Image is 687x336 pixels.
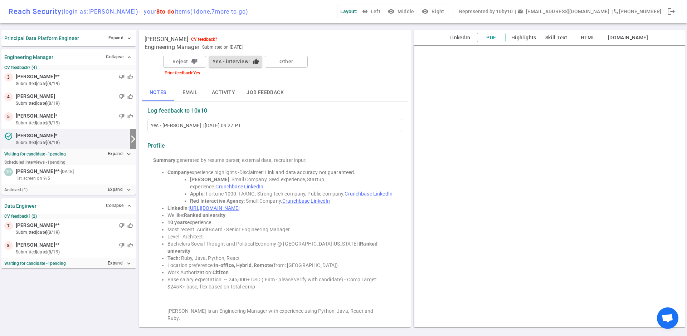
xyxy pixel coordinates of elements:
i: expand_more [126,187,132,193]
span: [PERSON_NAME] [16,132,55,139]
span: logout [667,7,676,16]
span: 8 to do [156,8,175,15]
span: thumb_up [127,242,133,248]
li: experience highlights - [167,169,396,176]
div: CV feedback? [191,37,217,42]
span: [PERSON_NAME] [16,241,55,249]
span: [PERSON_NAME] [16,93,55,100]
strong: Citizen [213,270,229,275]
span: [PERSON_NAME] [145,36,188,43]
strong: Ranked university [184,212,225,218]
button: Job feedback [241,84,289,101]
button: Expandexpand_more [106,149,133,159]
a: Crunchbase [215,184,243,189]
button: Collapse [104,52,133,62]
strong: 10 years [167,219,187,225]
small: submitted [DATE] (8/19) [16,100,133,107]
div: Reach Security [9,7,248,16]
li: Most recent: AuditBoard - Senior Engineering Manager [167,226,396,233]
strong: In-office, Hybrid, Remote [214,262,272,268]
div: generated by resume parser, external data, recruiter input [153,157,396,164]
span: thumb_down [119,223,125,228]
button: visibilityMiddle [386,5,417,18]
i: thumb_down [191,58,198,65]
small: Scheduled interviews - 1 pending [4,160,65,165]
button: Left [360,5,383,18]
div: 4 [4,93,13,101]
span: [PERSON_NAME] [16,222,55,229]
strong: [PERSON_NAME] [190,177,229,182]
button: Expand [107,33,133,43]
small: submitted [DATE] (8/19) [16,120,133,126]
button: Expandexpand_more [106,184,133,195]
div: basic tabs example [142,84,408,101]
li: Bachelors Social Thought and Political Economy @ [GEOGRAPHIC_DATA][US_STATE] | [167,240,396,255]
span: [PERSON_NAME] [16,168,55,175]
strong: Ranked university [167,241,379,254]
button: Email [174,84,206,101]
a: LinkedIn [244,184,263,189]
span: Layout: [340,9,357,14]
button: LinkedIn [445,33,474,42]
span: thumb_up [127,223,133,228]
span: 1st screen on 9/5 [16,175,50,182]
a: [URL][DOMAIN_NAME] [189,205,240,211]
span: thumb_down [119,242,125,248]
strong: Data Engineer [4,203,36,209]
strong: Engineering Manager [4,54,53,60]
small: submitted [DATE] (8/19) [16,249,133,255]
div: DH [4,168,13,176]
span: thumb_up [127,74,133,80]
span: email [517,9,523,14]
div: Done [664,4,678,19]
span: Disclaimer: Link and data accuracy not guaranteed. [239,169,356,175]
div: 8 [4,241,13,250]
iframe: candidate_document_preview__iframe [414,45,686,327]
button: Activity [206,84,241,101]
li: Base salary expectation: ~ 245,000+ USD ( Firm - please verify with candidate) - Comp Target: $24... [167,276,396,290]
strong: Summary: [153,157,177,163]
button: Rejectthumb_down [163,56,206,68]
strong: Red Interactive Agency [190,198,244,204]
span: thumb_up [127,113,133,119]
a: LinkedIn [311,198,330,204]
li: Level : Architect [167,233,396,240]
li: experience [167,219,396,226]
i: arrow_forward_ios [129,135,137,143]
blockquote: [PERSON_NAME] is an Engineering Manager with experience using Python, Java, React and Ruby. [167,307,382,322]
small: submitted [DATE] (8/18) [16,139,127,146]
strong: Waiting for candidate - 1 pending [4,152,66,157]
strong: LinkedIn [167,205,187,211]
span: thumb_down [119,94,125,99]
li: : Fortune 1000, FAANG, Strong tech company, Public company. [190,190,396,197]
small: CV feedback? (4) [4,65,133,70]
strong: Log feedback to 10x10 [147,107,207,114]
span: expand_less [126,54,132,60]
button: Expandexpand_more [106,258,133,268]
button: Collapse [104,201,133,211]
div: 5 [4,112,13,121]
button: Skill Text [542,33,571,42]
div: Yes - [PERSON_NAME] | [DATE] 09:27 PT [151,122,399,129]
a: LinkedIn [373,191,393,197]
a: Crunchbase [282,198,310,204]
small: submitted [DATE] (8/19) [16,229,133,236]
strong: Company [167,169,189,175]
strong: Profile [147,142,165,149]
i: visibility [388,8,395,15]
button: Notes [142,84,174,101]
span: Submitted on [DATE] [202,44,243,51]
li: We like: [167,212,396,219]
i: expand_more [126,151,132,157]
strong: Principal Data Platform Engineer [4,35,79,41]
span: expand_less [126,203,132,209]
small: CV feedback? (2) [4,214,133,219]
button: PDF [477,33,506,43]
span: expand_more [126,35,132,41]
div: Prior feedback: Yes [162,70,368,75]
div: Represented by 10by10 | | [PHONE_NUMBER] [459,5,661,18]
li: : Small Company. [190,197,396,204]
li: : Ruby, Java, Python, React [167,255,396,262]
i: thumb_up [253,58,259,65]
span: [PERSON_NAME] [16,73,55,80]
